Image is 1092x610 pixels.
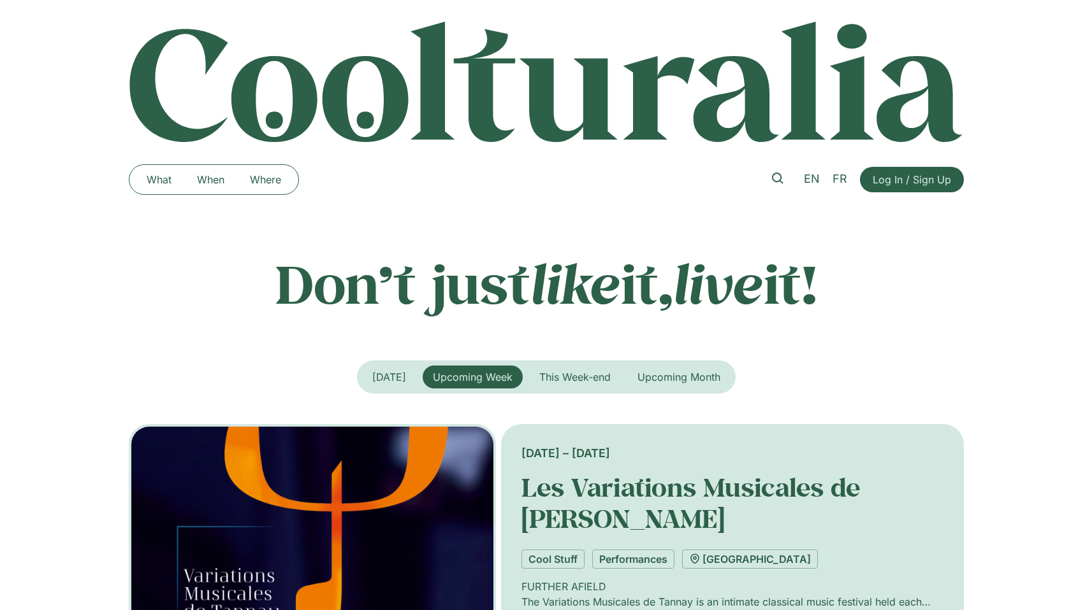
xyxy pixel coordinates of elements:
span: EN [804,172,820,185]
a: Les Variations Musicales de [PERSON_NAME] [521,471,860,535]
p: FURTHER AFIELD [521,579,943,594]
span: Upcoming Week [433,371,513,383]
a: Log In / Sign Up [860,167,964,192]
a: What [134,169,184,190]
span: Upcoming Month [637,371,720,383]
p: The Variations Musicales de Tannay is an intimate classical music festival held each summer in th... [521,594,943,609]
span: [DATE] [372,371,406,383]
a: Where [237,169,294,190]
a: When [184,169,237,190]
a: EN [797,170,826,188]
em: like [530,248,621,318]
span: Log In / Sign Up [873,172,951,187]
a: [GEOGRAPHIC_DATA] [682,550,818,569]
nav: Menu [134,169,294,190]
div: [DATE] – [DATE] [521,444,943,462]
a: Cool Stuff [521,550,585,569]
span: FR [833,172,847,185]
p: Don’t just it, it! [129,252,964,315]
a: Performances [592,550,674,569]
em: live [673,248,764,318]
a: FR [826,170,854,188]
span: This Week-end [539,371,611,383]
